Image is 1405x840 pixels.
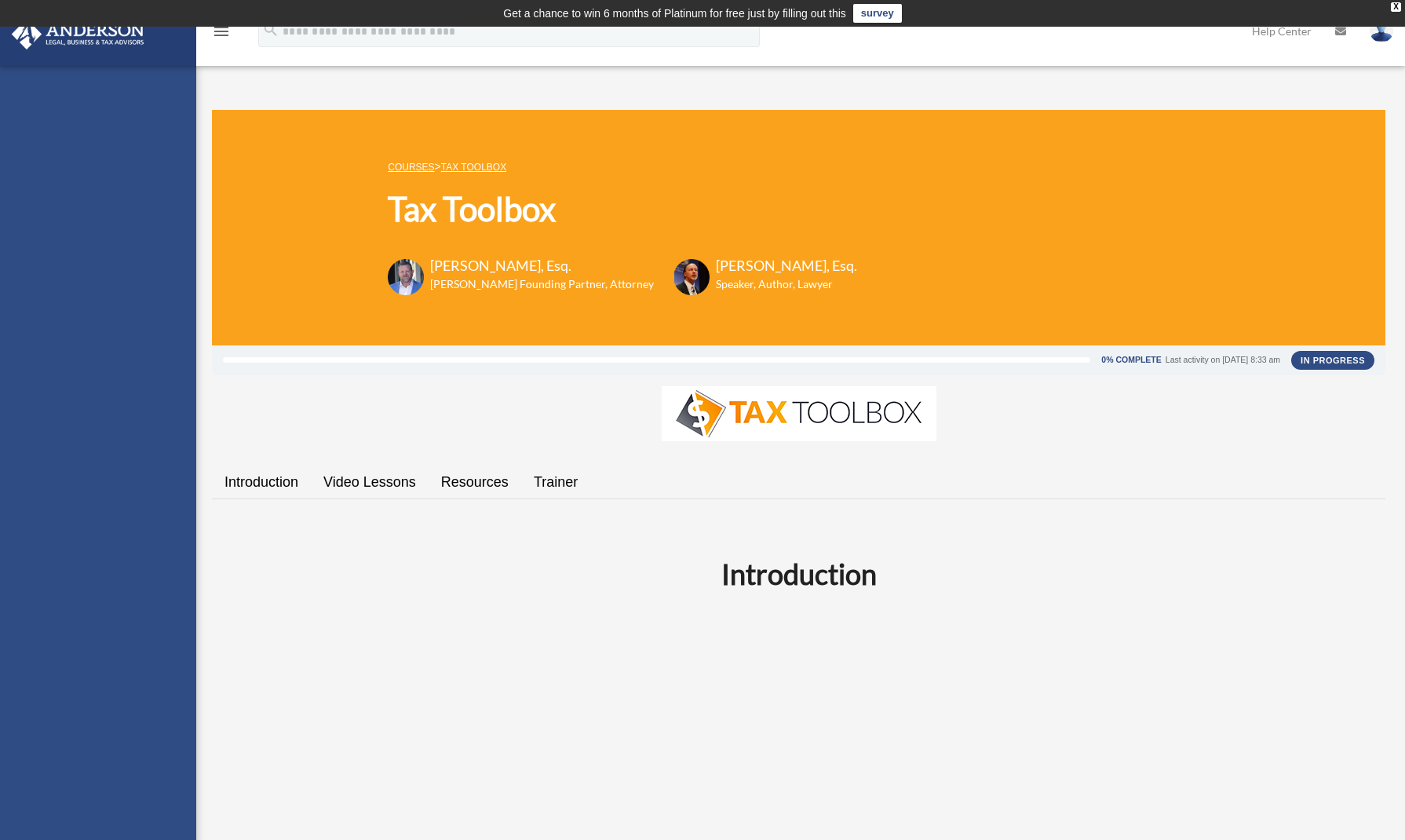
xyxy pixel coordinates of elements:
h6: Speaker, Author, Lawyer [716,276,838,292]
a: Resources [429,460,521,505]
div: 0% Complete [1101,356,1161,364]
a: Video Lessons [311,460,429,505]
div: close [1391,2,1401,12]
a: survey [853,4,902,23]
img: Anderson Advisors Platinum Portal [7,19,149,49]
a: menu [212,27,231,41]
a: COURSES [388,162,434,173]
h3: [PERSON_NAME], Esq. [430,256,654,276]
a: Trainer [521,460,590,505]
img: User Pic [1370,20,1393,42]
h1: Tax Toolbox [388,186,857,232]
div: Last activity on [DATE] 8:33 am [1166,356,1280,364]
img: Scott-Estill-Headshot.png [673,259,710,295]
a: Introduction [212,460,311,505]
div: In Progress [1291,351,1374,370]
div: Get a chance to win 6 months of Platinum for free just by filling out this [503,4,846,23]
h3: [PERSON_NAME], Esq. [716,256,857,276]
p: > [388,157,857,177]
a: Tax Toolbox [441,162,506,173]
i: search [262,21,279,38]
h2: Introduction [221,554,1376,593]
h6: [PERSON_NAME] Founding Partner, Attorney [430,276,654,292]
img: Toby-circle-head.png [388,259,424,295]
i: menu [212,22,231,41]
